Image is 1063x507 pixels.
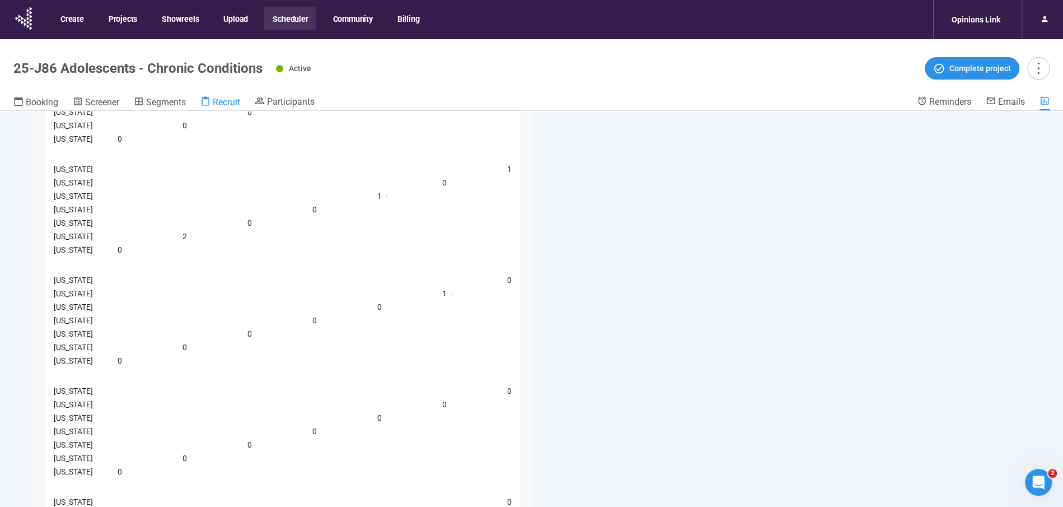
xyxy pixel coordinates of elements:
[54,413,93,422] span: [US_STATE]
[247,217,252,229] span: 0
[51,7,92,30] button: Create
[54,205,93,214] span: [US_STATE]
[267,96,315,107] span: Participants
[255,96,315,109] a: Participants
[264,7,316,30] button: Scheduler
[118,466,122,478] span: 0
[247,439,252,451] span: 0
[213,97,240,108] span: Recruit
[54,192,93,201] span: [US_STATE]
[54,289,93,298] span: [US_STATE]
[945,9,1007,30] div: Opinions Link
[182,341,187,353] span: 0
[13,96,58,110] a: Booking
[377,412,382,424] span: 0
[54,165,93,174] span: [US_STATE]
[507,163,512,175] span: 1
[54,245,93,254] span: [US_STATE]
[925,57,1019,80] button: Complete project
[146,97,186,108] span: Segments
[442,287,447,300] span: 1
[54,218,93,227] span: [US_STATE]
[54,329,93,338] span: [US_STATE]
[214,7,256,30] button: Upload
[54,400,93,409] span: [US_STATE]
[200,96,240,110] a: Recruit
[118,355,122,367] span: 0
[54,232,93,241] span: [US_STATE]
[377,190,382,202] span: 1
[54,467,93,476] span: [US_STATE]
[54,427,93,436] span: [US_STATE]
[54,356,93,365] span: [US_STATE]
[442,398,447,411] span: 0
[917,96,971,109] a: Reminders
[1025,469,1052,496] iframe: Intercom live chat
[85,97,119,108] span: Screener
[289,64,311,73] span: Active
[998,96,1025,107] span: Emails
[507,274,512,286] span: 0
[54,387,93,396] span: [US_STATE]
[73,96,119,110] a: Screener
[153,7,207,30] button: Showreels
[134,96,186,110] a: Segments
[54,108,93,117] span: [US_STATE]
[324,7,380,30] button: Community
[182,119,187,132] span: 0
[54,497,93,506] span: [US_STATE]
[13,61,263,76] h1: 25-J86 Adolescents - Chronic Conditions
[442,176,447,189] span: 0
[100,7,145,30] button: Projects
[929,96,971,107] span: Reminders
[54,454,93,463] span: [US_STATE]
[54,316,93,325] span: [US_STATE]
[1031,61,1046,76] span: more
[54,440,93,449] span: [US_STATE]
[247,328,252,340] span: 0
[54,134,93,143] span: [US_STATE]
[1048,469,1057,478] span: 2
[949,62,1011,75] span: Complete project
[54,121,93,130] span: [US_STATE]
[312,203,317,216] span: 0
[26,97,58,108] span: Booking
[54,178,93,187] span: [US_STATE]
[54,343,93,352] span: [US_STATE]
[118,133,122,145] span: 0
[54,303,93,311] span: [US_STATE]
[986,96,1025,109] a: Emails
[247,106,252,118] span: 0
[54,276,93,285] span: [US_STATE]
[507,385,512,397] span: 0
[1027,57,1050,80] button: more
[118,244,122,256] span: 0
[312,425,317,438] span: 0
[377,301,382,313] span: 0
[182,230,187,243] span: 2
[182,452,187,464] span: 0
[312,314,317,327] span: 0
[388,7,428,30] button: Billing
